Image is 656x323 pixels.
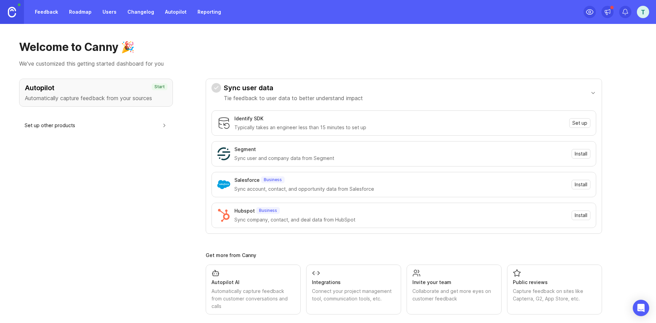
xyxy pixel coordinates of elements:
div: Segment [234,146,256,153]
a: Users [98,6,121,18]
p: Business [259,208,277,213]
a: Autopilot AIAutomatically capture feedback from customer conversations and calls [206,265,301,314]
button: Sync user dataTie feedback to user data to better understand impact [211,79,596,106]
div: Connect your project management tool, communication tools, etc. [312,287,395,302]
a: Reporting [193,6,225,18]
img: Identify SDK [217,117,230,130]
a: Invite your teamCollaborate and get more eyes on customer feedback [407,265,502,314]
img: Segment [217,147,230,160]
img: Hubspot [217,209,230,222]
div: Open Intercom Messenger [633,300,649,316]
div: Automatically capture feedback from customer conversations and calls [211,287,295,310]
img: Canny Home [8,7,16,17]
span: Install [575,212,587,219]
div: Hubspot [234,207,255,215]
img: Salesforce [217,178,230,191]
p: Tie feedback to user data to better understand impact [224,94,363,102]
div: Identify SDK [234,115,263,122]
a: Autopilot [161,6,191,18]
span: Set up [572,120,587,126]
a: Roadmap [65,6,96,18]
div: Sync user dataTie feedback to user data to better understand impact [211,106,596,233]
div: Collaborate and get more eyes on customer feedback [412,287,496,302]
p: We've customized this getting started dashboard for you [19,59,637,68]
div: Public reviews [513,279,596,286]
div: Invite your team [412,279,496,286]
div: Sync account, contact, and opportunity data from Salesforce [234,185,568,193]
h1: Welcome to Canny 🎉 [19,40,637,54]
span: Install [575,150,587,157]
div: Sync company, contact, and deal data from HubSpot [234,216,568,224]
h3: Autopilot [25,83,167,93]
button: AutopilotAutomatically capture feedback from your sourcesStart [19,79,173,107]
button: Install [572,180,590,189]
button: Set up other products [25,118,167,133]
p: Automatically capture feedback from your sources [25,94,167,102]
button: Install [572,211,590,220]
a: IntegrationsConnect your project management tool, communication tools, etc. [306,265,401,314]
div: Typically takes an engineer less than 15 minutes to set up [234,124,565,131]
div: Get more from Canny [206,253,602,258]
a: Feedback [31,6,62,18]
p: Start [154,84,165,90]
button: Install [572,149,590,159]
a: Public reviewsCapture feedback on sites like Capterra, G2, App Store, etc. [507,265,602,314]
div: Sync user and company data from Segment [234,154,568,162]
div: Autopilot AI [211,279,295,286]
span: Install [575,181,587,188]
button: T [637,6,649,18]
div: Capture feedback on sites like Capterra, G2, App Store, etc. [513,287,596,302]
div: Salesforce [234,176,260,184]
button: Set up [569,118,590,128]
div: Integrations [312,279,395,286]
a: Changelog [123,6,158,18]
p: Business [264,177,282,183]
h3: Sync user data [224,83,363,93]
